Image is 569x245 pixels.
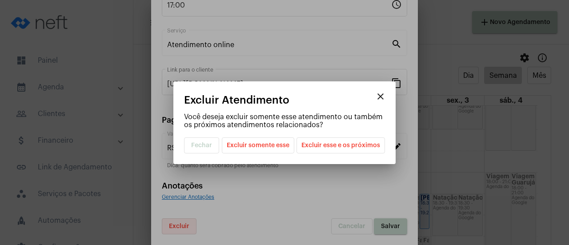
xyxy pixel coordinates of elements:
span: Excluir somente esse [227,138,289,153]
button: Excluir esse e os próximos [297,137,385,153]
span: Fechar [191,142,212,149]
span: Excluir Atendimento [184,94,289,106]
p: Você deseja excluir somente esse atendimento ou também os próximos atendimentos relacionados? [184,113,385,129]
span: Excluir esse e os próximos [301,138,380,153]
mat-icon: close [375,91,386,102]
button: Excluir somente esse [222,137,294,153]
button: Fechar [184,137,219,153]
